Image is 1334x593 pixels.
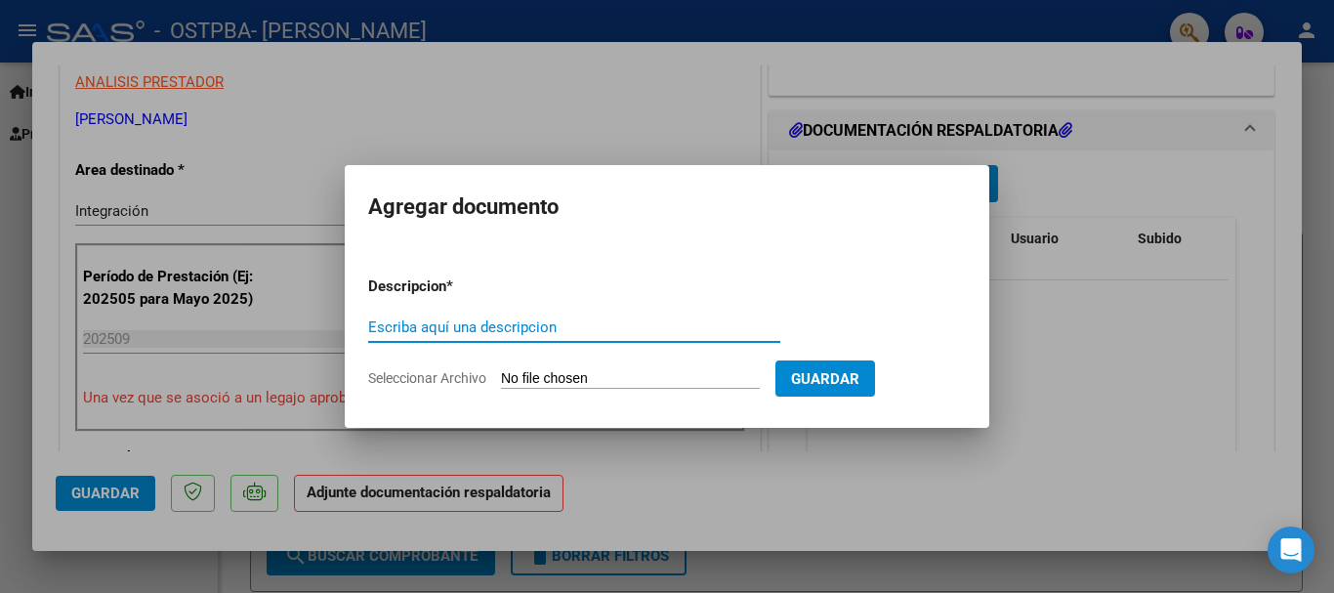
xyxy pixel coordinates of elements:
p: Descripcion [368,275,548,298]
h2: Agregar documento [368,189,966,226]
span: Guardar [791,370,859,388]
button: Guardar [775,360,875,397]
span: Seleccionar Archivo [368,370,486,386]
div: Open Intercom Messenger [1268,527,1314,573]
